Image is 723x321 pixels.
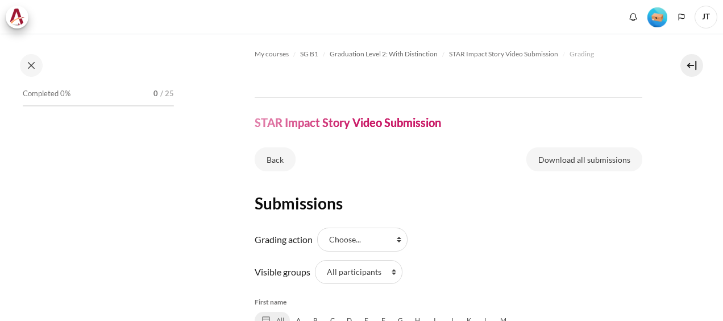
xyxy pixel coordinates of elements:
span: Graduation Level 2: With Distinction [330,49,438,59]
nav: Navigation bar [255,45,642,63]
a: My courses [255,47,289,61]
img: Level #1 [647,7,667,27]
label: Visible groups [255,265,310,279]
h4: STAR Impact Story Video Submission [255,115,441,130]
a: Architeck Architeck [6,6,34,28]
h2: Submissions [255,193,642,213]
span: STAR Impact Story Video Submission [449,49,558,59]
div: Show notification window with no new notifications [625,9,642,26]
span: SG B1 [300,49,318,59]
span: JT [695,6,717,28]
a: User menu [695,6,717,28]
span: My courses [255,49,289,59]
a: Back [255,147,296,171]
span: Completed 0% [23,88,70,100]
a: STAR Impact Story Video Submission [449,47,558,61]
a: SG B1 [300,47,318,61]
img: Architeck [9,9,25,26]
div: Level #1 [647,6,667,27]
a: Download all submissions [526,147,642,171]
h5: First name [255,297,642,307]
label: Grading action [255,233,313,246]
a: Grading [570,47,594,61]
span: 0 [153,88,158,100]
span: Grading [570,49,594,59]
button: Languages [673,9,690,26]
a: Graduation Level 2: With Distinction [330,47,438,61]
span: / 25 [160,88,174,100]
a: Completed 0% 0 / 25 [23,86,174,118]
a: Level #1 [643,6,672,27]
